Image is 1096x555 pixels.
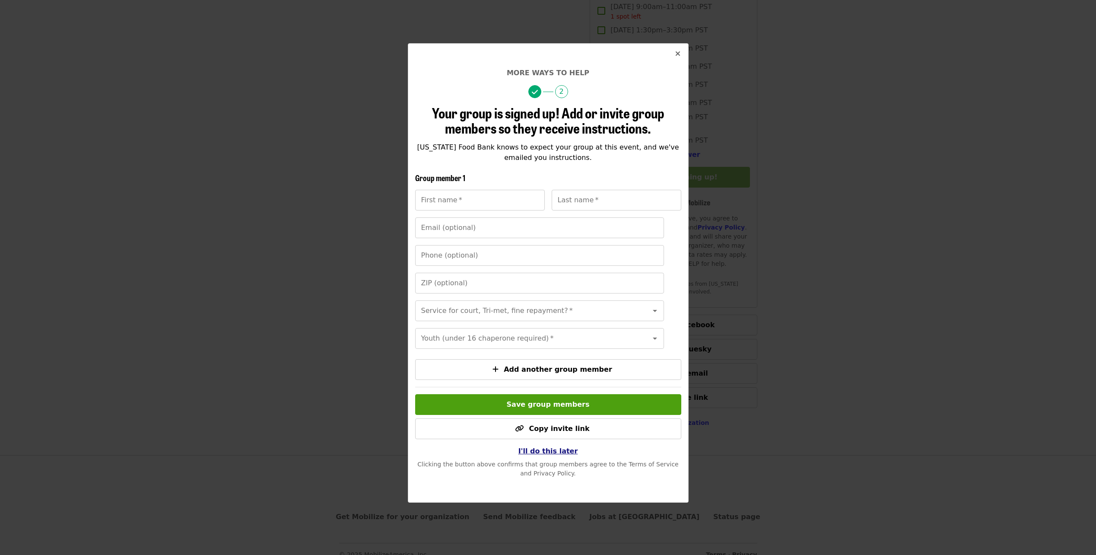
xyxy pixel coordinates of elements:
[649,332,661,344] button: Open
[417,143,679,162] span: [US_STATE] Food Bank knows to expect your group at this event, and we've emailed you instructions.
[532,88,538,96] i: check icon
[415,245,664,266] input: Phone (optional)
[518,447,578,455] span: I'll do this later
[415,172,465,183] span: Group member 1
[415,418,681,439] button: Copy invite link
[555,85,568,98] span: 2
[529,424,589,433] span: Copy invite link
[507,69,589,77] span: More ways to help
[415,273,664,293] input: ZIP (optional)
[515,424,524,433] i: link icon
[415,394,681,415] button: Save group members
[432,102,664,138] span: Your group is signed up! Add or invite group members so they receive instructions.
[507,400,590,408] span: Save group members
[552,190,681,211] input: Last name
[675,50,680,58] i: times icon
[415,190,545,211] input: First name
[492,365,499,373] i: plus icon
[415,217,664,238] input: Email (optional)
[667,44,688,64] button: Close
[415,359,681,380] button: Add another group member
[511,443,585,460] button: I'll do this later
[504,365,612,373] span: Add another group member
[417,461,679,477] span: Clicking the button above confirms that group members agree to the Terms of Service and Privacy P...
[649,305,661,317] button: Open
